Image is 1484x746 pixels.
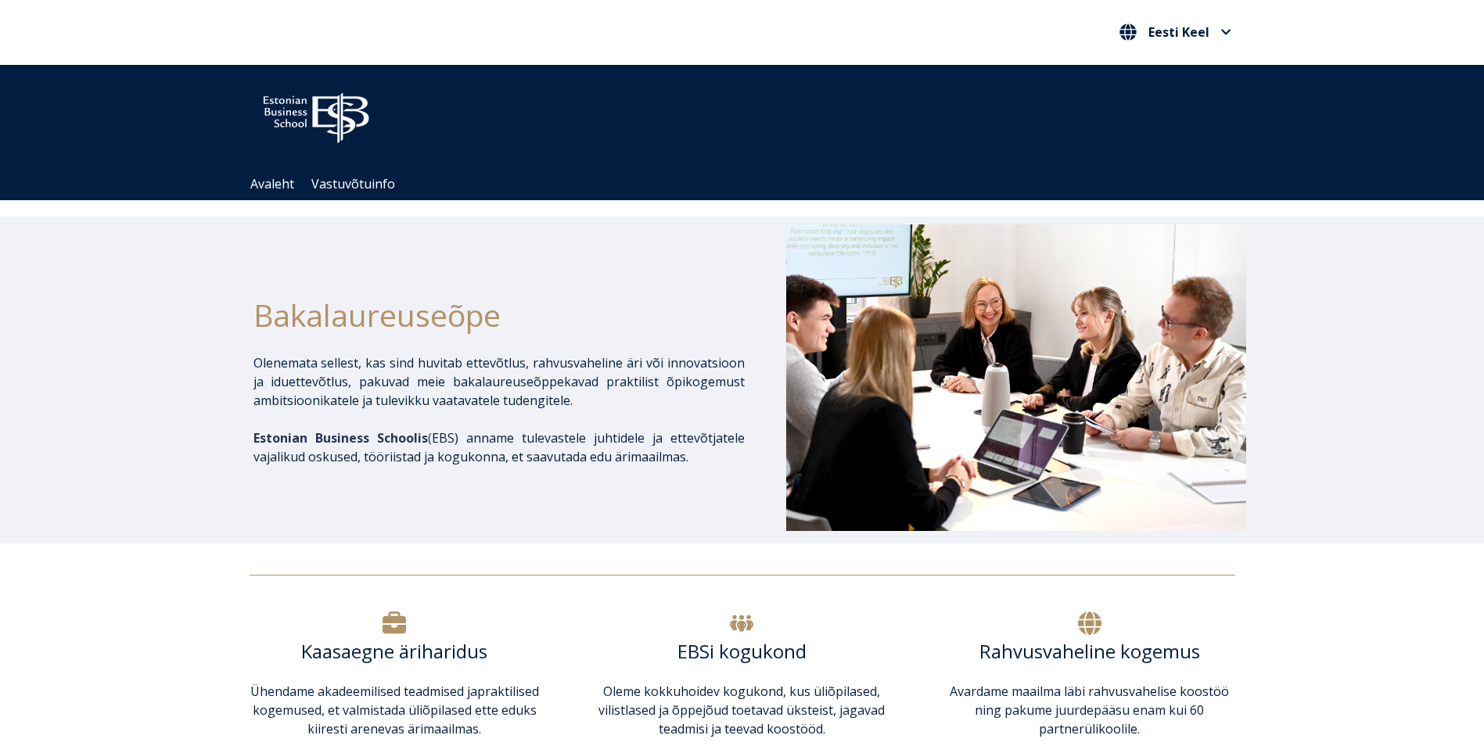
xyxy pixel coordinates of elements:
[253,429,432,447] span: (
[253,292,745,338] h1: Bakalaureuseõpe
[253,429,428,447] span: Estonian Business Schoolis
[597,640,887,663] h6: EBSi kogukond
[250,683,477,700] span: Ühendame akadeemilised teadmised ja
[250,81,383,148] img: ebs_logo2016_white
[253,429,745,466] p: EBS) anname tulevastele juhtidele ja ettevõtjatele vajalikud oskused, tööriistad ja kogukonna, et...
[253,353,745,410] p: Olenemata sellest, kas sind huvitab ettevõtlus, rahvusvaheline äri või innovatsioon ja iduettevõt...
[598,683,885,737] span: Oleme kokkuhoidev kogukond, kus üliõpilased, vilistlased ja õppejõud toetavad üksteist, jagavad t...
[1116,20,1235,45] button: Eesti Keel
[944,682,1234,738] p: Avardame maailma läbi rahvusvahelise koostöö ning pakume juurdepääsu enam kui 60 partnerülikoolile.
[944,640,1234,663] h6: Rahvusvaheline kogemus
[311,175,395,192] a: Vastuvõtuinfo
[253,683,539,737] span: praktilised kogemused, et valmistada üliõpilased ette eduks kiiresti arenevas ärimaailmas.
[250,175,294,192] a: Avaleht
[1148,26,1209,38] span: Eesti Keel
[1116,20,1235,45] nav: Vali oma keel
[242,168,1259,200] div: Navigation Menu
[250,640,540,663] h6: Kaasaegne äriharidus
[786,224,1246,531] img: Bakalaureusetudengid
